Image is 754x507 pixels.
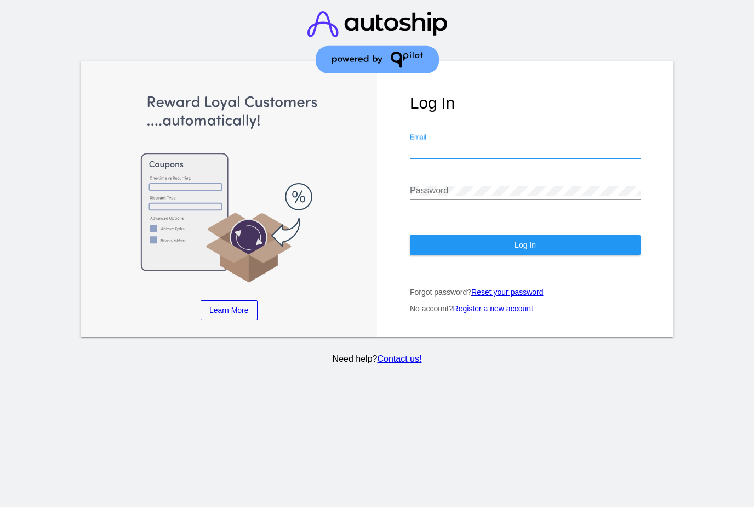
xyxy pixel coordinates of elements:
p: Forgot password? [410,288,641,297]
a: Learn More [201,300,258,320]
img: Apply Coupons Automatically to Scheduled Orders with QPilot [113,94,344,284]
p: Need help? [78,354,676,364]
a: Reset your password [471,288,544,297]
a: Register a new account [453,304,533,313]
span: Learn More [209,306,249,315]
input: Email [410,145,641,155]
span: Log In [515,241,536,249]
button: Log In [410,235,641,255]
a: Contact us! [377,354,421,363]
h1: Log In [410,94,641,112]
p: No account? [410,304,641,313]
